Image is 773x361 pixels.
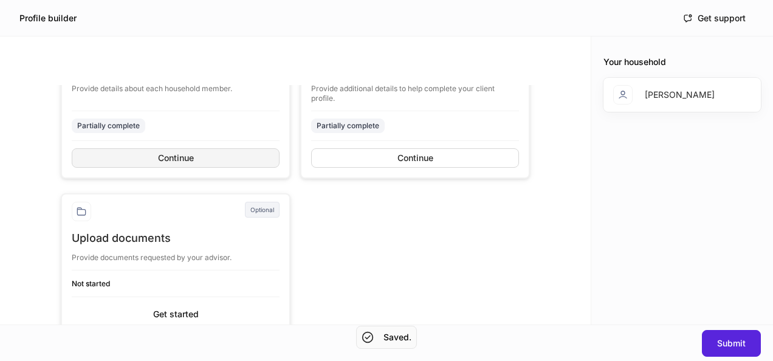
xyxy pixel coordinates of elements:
[311,148,519,168] button: Continue
[645,89,715,101] div: [PERSON_NAME]
[311,77,519,103] div: Provide additional details to help complete your client profile.
[717,339,746,348] div: Submit
[675,9,754,28] button: Get support
[702,330,761,357] button: Submit
[158,154,194,162] div: Continue
[72,278,280,289] h6: Not started
[77,120,140,131] div: Partially complete
[683,13,746,23] div: Get support
[72,304,280,324] button: Get started
[245,202,280,218] div: Optional
[72,77,280,94] div: Provide details about each household member.
[153,310,199,318] div: Get started
[603,56,761,68] div: Your household
[72,148,280,168] button: Continue
[72,246,280,263] div: Provide documents requested by your advisor.
[317,120,379,131] div: Partially complete
[19,12,77,24] h5: Profile builder
[72,231,280,246] div: Upload documents
[383,331,411,343] h5: Saved.
[397,154,433,162] div: Continue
